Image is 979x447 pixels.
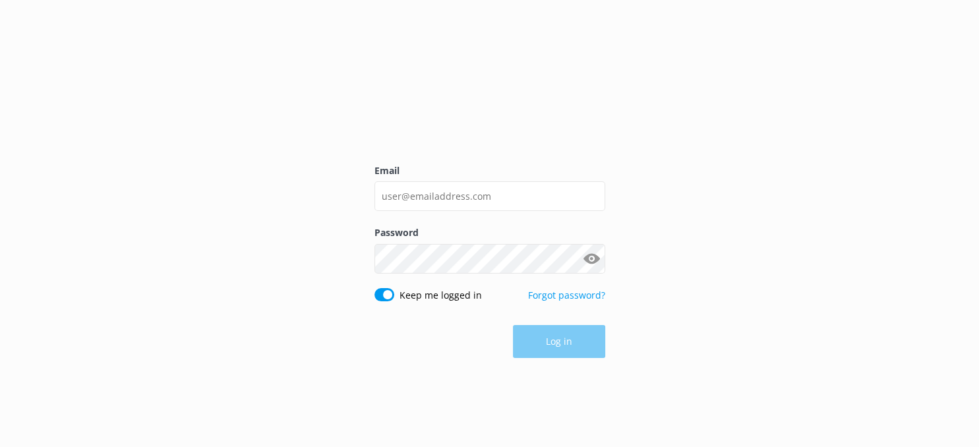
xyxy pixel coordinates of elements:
[400,288,482,303] label: Keep me logged in
[374,225,605,240] label: Password
[374,181,605,211] input: user@emailaddress.com
[528,289,605,301] a: Forgot password?
[374,164,605,178] label: Email
[579,245,605,272] button: Show password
